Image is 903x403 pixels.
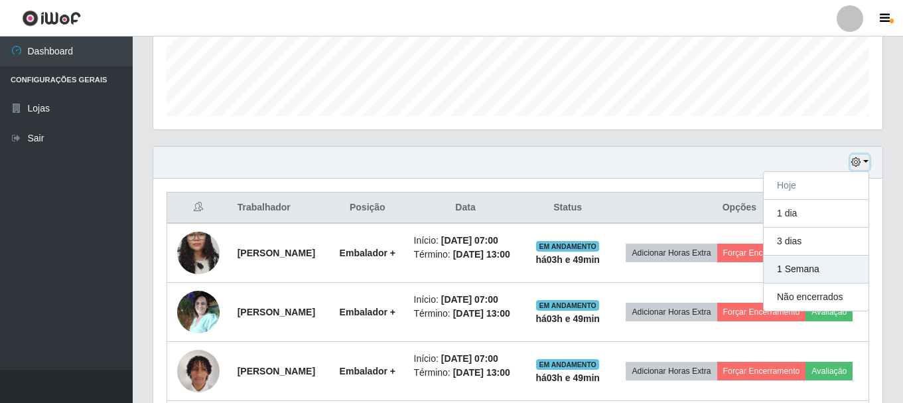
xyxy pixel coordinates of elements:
[535,372,600,383] strong: há 03 h e 49 min
[764,172,868,200] button: Hoje
[536,241,599,252] span: EM ANDAMENTO
[525,193,610,224] th: Status
[329,193,405,224] th: Posição
[764,283,868,311] button: Não encerrados
[441,353,498,364] time: [DATE] 07:00
[177,343,220,399] img: 1756130312348.jpeg
[610,193,869,224] th: Opções
[453,308,510,319] time: [DATE] 13:00
[717,303,806,321] button: Forçar Encerramento
[764,200,868,228] button: 1 dia
[238,307,315,317] strong: [PERSON_NAME]
[230,193,330,224] th: Trabalhador
[340,307,395,317] strong: Embalador +
[535,254,600,265] strong: há 03 h e 49 min
[414,307,518,321] li: Término:
[441,235,498,246] time: [DATE] 07:00
[453,249,510,260] time: [DATE] 13:00
[805,362,853,380] button: Avaliação
[626,362,717,380] button: Adicionar Horas Extra
[406,193,525,224] th: Data
[805,303,853,321] button: Avaliação
[414,352,518,366] li: Início:
[536,359,599,370] span: EM ANDAMENTO
[535,313,600,324] strong: há 03 h e 49 min
[441,294,498,305] time: [DATE] 07:00
[414,248,518,262] li: Término:
[717,362,806,380] button: Forçar Encerramento
[626,244,717,262] button: Adicionar Horas Extra
[238,248,315,258] strong: [PERSON_NAME]
[414,293,518,307] li: Início:
[238,366,315,376] strong: [PERSON_NAME]
[22,10,81,27] img: CoreUI Logo
[626,303,717,321] button: Adicionar Horas Extra
[414,366,518,380] li: Término:
[414,234,518,248] li: Início:
[177,215,220,291] img: 1755723022519.jpeg
[177,291,220,333] img: 1755730683676.jpeg
[536,300,599,311] span: EM ANDAMENTO
[764,228,868,256] button: 3 dias
[453,367,510,378] time: [DATE] 13:00
[764,256,868,283] button: 1 Semana
[340,366,395,376] strong: Embalador +
[340,248,395,258] strong: Embalador +
[717,244,806,262] button: Forçar Encerramento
